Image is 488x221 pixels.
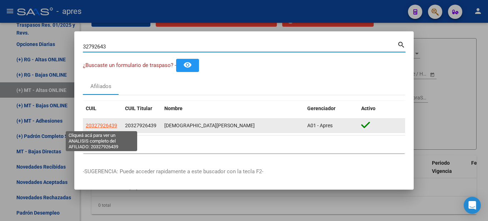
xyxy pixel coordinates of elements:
span: 20327926439 [125,123,156,128]
span: A01 - Apres [307,123,333,128]
mat-icon: remove_red_eye [183,61,192,69]
p: -SUGERENCIA: Puede acceder rapidamente a este buscador con la tecla F2- [83,168,405,176]
datatable-header-cell: Nombre [161,101,304,116]
span: CUIL [86,106,96,111]
datatable-header-cell: Gerenciador [304,101,358,116]
datatable-header-cell: CUIL [83,101,122,116]
span: Activo [361,106,375,111]
datatable-header-cell: Activo [358,101,405,116]
div: 1 total [83,135,405,153]
span: Nombre [164,106,183,111]
span: CUIL Titular [125,106,152,111]
div: Afiliados [90,82,111,91]
datatable-header-cell: CUIL Titular [122,101,161,116]
span: ¿Buscaste un formulario de traspaso? - [83,62,176,68]
span: 20327926439 [86,123,117,128]
mat-icon: search [397,40,405,48]
span: Gerenciador [307,106,335,111]
div: Open Intercom Messenger [464,197,481,214]
div: [DEMOGRAPHIC_DATA][PERSON_NAME] [164,122,302,130]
